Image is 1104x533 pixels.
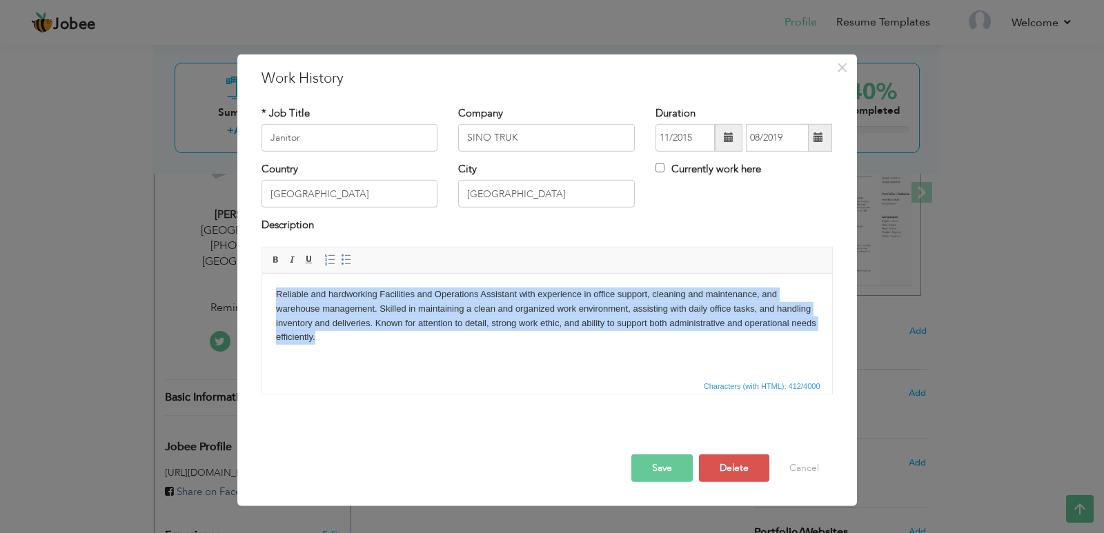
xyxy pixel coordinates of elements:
[285,252,300,268] a: Italic
[458,162,477,177] label: City
[655,163,664,172] input: Currently work here
[339,252,354,268] a: Insert/Remove Bulleted List
[458,105,503,120] label: Company
[268,252,284,268] a: Bold
[655,105,696,120] label: Duration
[262,218,314,232] label: Description
[655,124,715,152] input: From
[831,56,854,78] button: Close
[701,380,823,392] span: Characters (with HTML): 412/4000
[776,454,833,482] button: Cancel
[836,54,848,79] span: ×
[655,162,761,177] label: Currently work here
[262,162,298,177] label: Country
[262,274,832,377] iframe: Rich Text Editor, workEditor
[699,454,769,482] button: Delete
[322,252,337,268] a: Insert/Remove Numbered List
[262,105,310,120] label: * Job Title
[631,454,693,482] button: Save
[746,124,809,152] input: Present
[302,252,317,268] a: Underline
[262,68,833,88] h3: Work History
[701,380,825,392] div: Statistics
